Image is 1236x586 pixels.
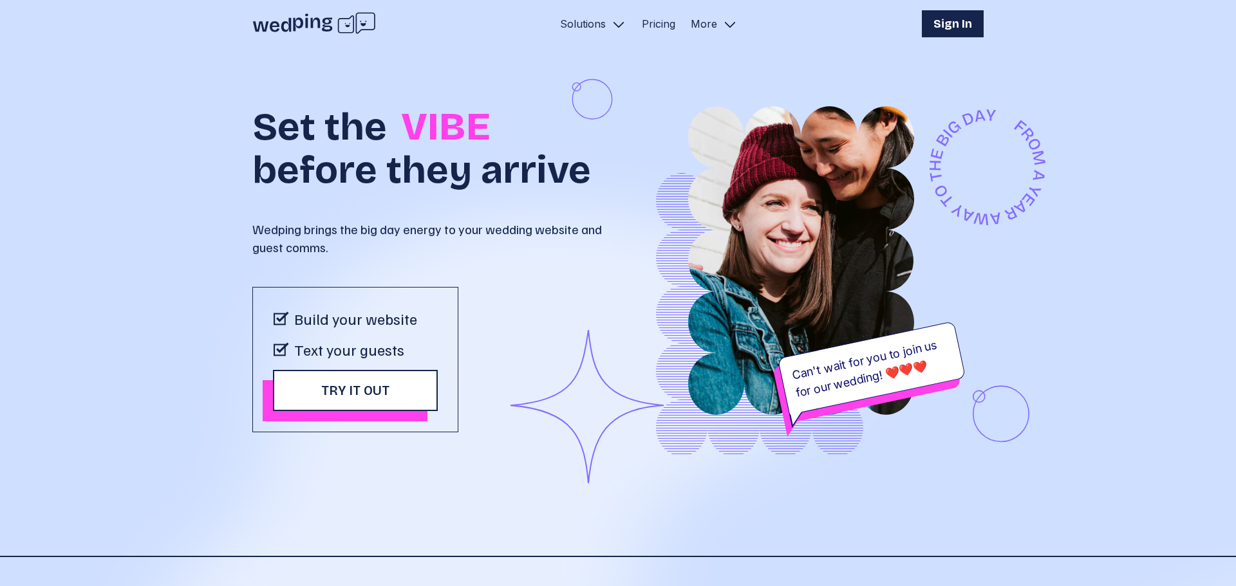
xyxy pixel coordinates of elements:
div: Can't wait for you to join us for our wedding! ❤️️️❤️️️❤️ [778,321,966,415]
p: More [691,16,717,32]
button: Try it out [273,370,438,411]
h1: Set the before they arrive [252,89,618,189]
p: Wedping brings the big day energy to your wedding website and guest comms. [252,220,618,256]
p: Build your website [294,308,417,329]
button: Sign In [922,10,984,37]
a: Pricing [642,16,675,32]
button: Solutions [555,10,632,37]
img: couple [618,106,984,415]
p: Text your guests [294,339,404,360]
p: Solutions [560,16,606,32]
h1: Sign In [933,15,972,33]
span: VIBE [401,104,491,150]
nav: Primary Navigation [555,10,743,37]
button: More [686,10,743,37]
span: Try it out [321,383,389,398]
